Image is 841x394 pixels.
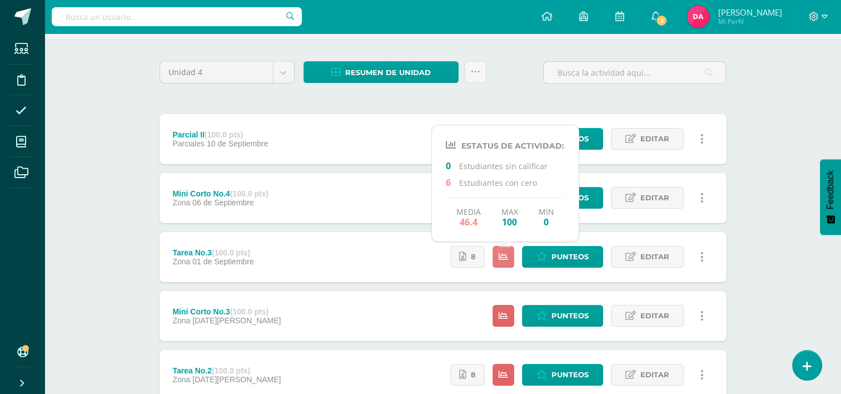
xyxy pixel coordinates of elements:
strong: (100.0 pts) [212,248,250,257]
span: Unidad 4 [168,62,265,83]
button: Feedback - Mostrar encuesta [820,159,841,235]
span: Parciales [172,139,205,148]
input: Busca la actividad aquí... [544,62,725,83]
span: 6 [446,176,459,188]
a: Punteos [522,246,603,268]
span: 0 [539,216,554,227]
span: [DATE][PERSON_NAME] [192,375,281,384]
span: 8 [471,247,476,267]
a: 8 [450,246,485,268]
strong: (100.0 pts) [230,307,268,316]
div: Tarea No.2 [172,366,281,375]
span: Punteos [551,306,589,326]
div: Parcial II [172,130,268,139]
span: Punteos [551,247,589,267]
span: 100 [501,216,518,227]
a: Resumen de unidad [303,61,459,83]
p: Estudiantes con cero [446,176,564,188]
a: Unidad 4 [160,62,294,83]
span: Editar [640,247,669,267]
a: 8 [450,364,485,386]
img: 0d1c13a784e50cea1b92786e6af8f399.png [687,6,709,28]
span: Editar [640,188,669,208]
span: Punteos [551,188,589,208]
span: [DATE][PERSON_NAME] [192,316,281,325]
span: Feedback [825,170,835,209]
span: Editar [640,365,669,385]
input: Busca un usuario... [52,7,302,26]
p: Estudiantes sin calificar [446,160,564,171]
a: Punteos [522,305,603,327]
strong: (100.0 pts) [212,366,250,375]
span: Zona [172,198,190,207]
span: Zona [172,375,190,384]
span: 8 [471,365,476,385]
span: Punteos [551,129,589,149]
span: [PERSON_NAME] [718,7,782,18]
div: Min [539,207,554,227]
strong: (100.0 pts) [230,189,268,198]
span: 46.4 [456,216,481,227]
span: Zona [172,316,190,325]
span: Editar [640,129,669,149]
div: Media [456,207,481,227]
span: Punteos [551,365,589,385]
div: Mini Corto No.4 [172,189,268,198]
h4: Estatus de Actividad: [446,140,564,151]
span: Mi Perfil [718,17,782,26]
a: Punteos [522,364,603,386]
span: 10 de Septiembre [207,139,268,148]
div: Tarea No.3 [172,248,253,257]
div: Max [501,207,518,227]
span: 2 [655,14,668,27]
strong: (100.0 pts) [205,130,243,139]
span: Editar [640,306,669,326]
span: Zona [172,257,190,266]
span: Resumen de unidad [345,62,431,83]
span: 01 de Septiembre [192,257,254,266]
span: 06 de Septiembre [192,198,254,207]
div: Mini Corto No.3 [172,307,281,316]
span: 0 [446,160,459,171]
